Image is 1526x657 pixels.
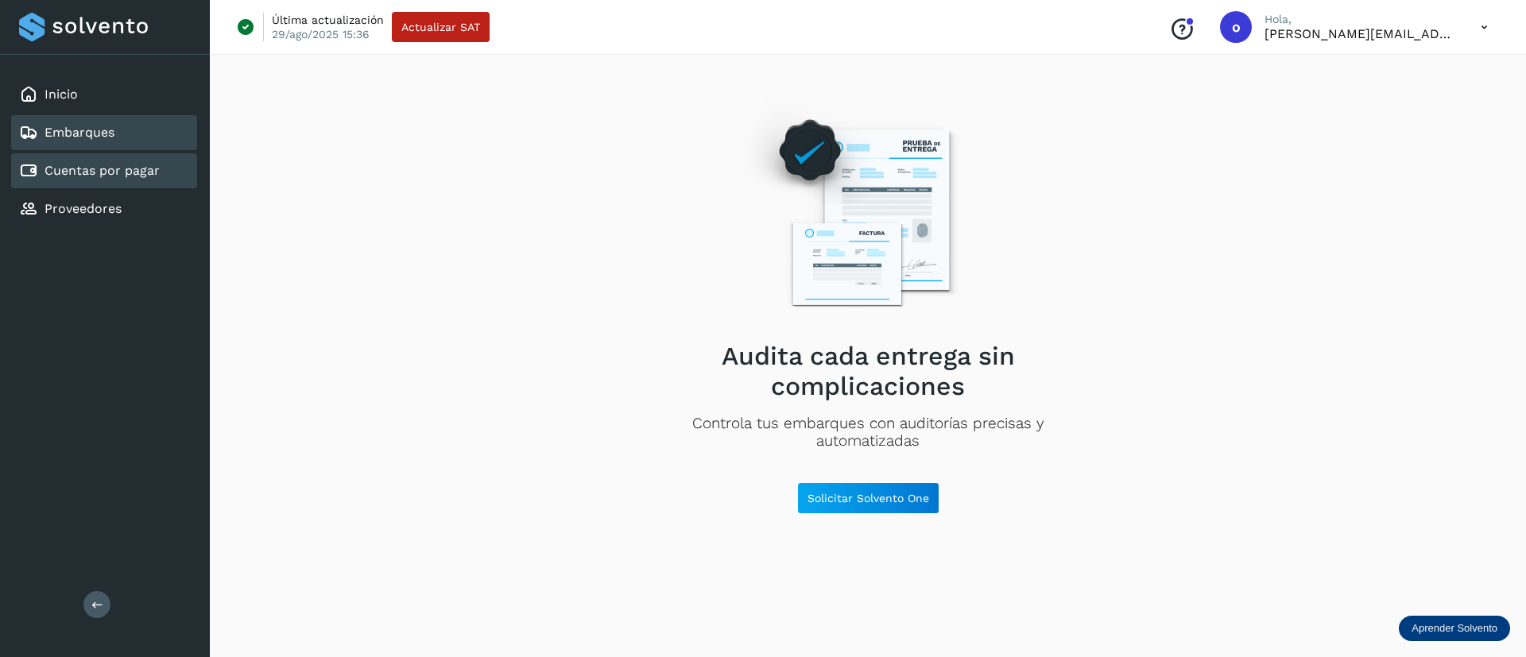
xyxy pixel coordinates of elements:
img: Empty state image [730,95,1005,328]
span: Actualizar SAT [401,21,480,33]
a: Embarques [45,125,114,140]
div: Aprender Solvento [1399,616,1510,641]
p: 29/ago/2025 15:36 [272,27,370,41]
p: obed.perez@clcsolutions.com.mx [1265,26,1455,41]
h2: Audita cada entrega sin complicaciones [641,341,1094,402]
p: Hola, [1265,13,1455,26]
span: Solicitar Solvento One [808,493,929,504]
a: Proveedores [45,201,122,216]
p: Última actualización [272,13,384,27]
div: Inicio [11,77,197,112]
div: Cuentas por pagar [11,153,197,188]
div: Embarques [11,115,197,150]
button: Solicitar Solvento One [797,482,939,514]
a: Cuentas por pagar [45,163,160,178]
p: Controla tus embarques con auditorías precisas y automatizadas [641,415,1094,451]
p: Aprender Solvento [1412,622,1497,635]
div: Proveedores [11,191,197,226]
a: Inicio [45,87,78,102]
button: Actualizar SAT [392,12,490,42]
